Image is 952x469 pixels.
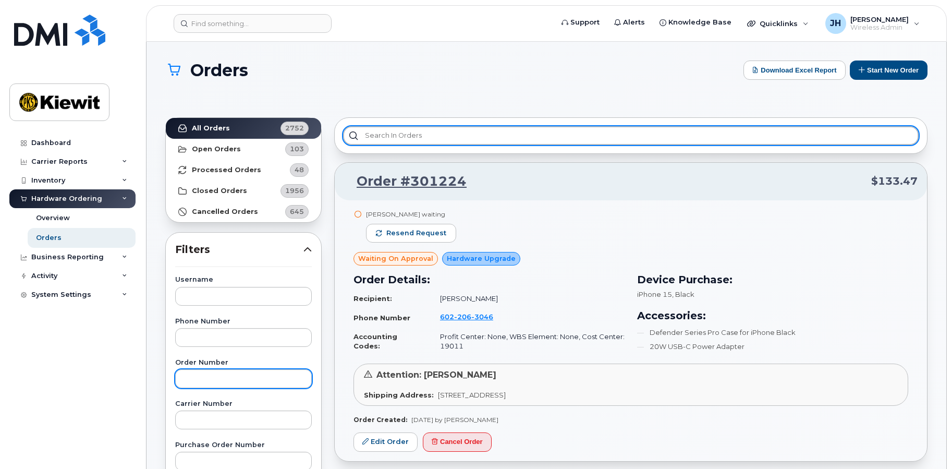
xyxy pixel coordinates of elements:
span: 645 [290,207,304,217]
h3: Order Details: [353,272,625,287]
span: iPhone 15 [637,290,672,298]
strong: All Orders [192,124,230,133]
li: Defender Series Pro Case for iPhone Black [637,328,908,338]
div: [PERSON_NAME] waiting [366,210,456,219]
span: [DATE] by [PERSON_NAME] [411,416,498,424]
span: $133.47 [871,174,918,189]
input: Search in orders [343,126,919,145]
strong: Shipping Address: [364,391,434,399]
button: Cancel Order [423,432,492,452]
span: 48 [295,165,304,175]
td: [PERSON_NAME] [431,290,625,308]
button: Start New Order [850,61,927,80]
span: 206 [454,312,471,321]
iframe: Messenger Launcher [907,424,944,461]
span: [STREET_ADDRESS] [438,391,506,399]
strong: Open Orders [192,145,241,153]
span: 3046 [471,312,493,321]
span: Resend request [386,229,446,238]
strong: Closed Orders [192,187,247,195]
label: Carrier Number [175,401,312,407]
button: Download Excel Report [743,61,846,80]
strong: Phone Number [353,314,410,322]
a: 6022063046 [440,312,506,321]
label: Purchase Order Number [175,442,312,449]
strong: Recipient: [353,294,392,303]
span: Filters [175,242,303,257]
span: , Black [672,290,694,298]
span: Orders [190,61,248,79]
span: 602 [440,312,493,321]
span: 103 [290,144,304,154]
label: Order Number [175,359,312,366]
strong: Order Created: [353,416,407,424]
button: Resend request [366,224,456,243]
a: Cancelled Orders645 [166,201,321,222]
li: 20W USB-C Power Adapter [637,342,908,352]
span: 1956 [285,186,304,196]
strong: Processed Orders [192,166,261,174]
label: Username [175,276,312,283]
td: Profit Center: None, WBS Element: None, Cost Center: 19011 [431,328,625,355]
a: Processed Orders48 [166,160,321,181]
span: 2752 [285,123,304,133]
strong: Cancelled Orders [192,208,258,216]
a: Closed Orders1956 [166,181,321,201]
a: Edit Order [353,432,418,452]
a: Open Orders103 [166,139,321,160]
a: Order #301224 [344,172,467,191]
span: Hardware Upgrade [447,254,516,263]
strong: Accounting Codes: [353,332,397,351]
h3: Device Purchase: [637,272,908,287]
label: Phone Number [175,318,312,325]
a: All Orders2752 [166,118,321,139]
h3: Accessories: [637,308,908,323]
span: Attention: [PERSON_NAME] [376,370,496,380]
span: Waiting On Approval [358,254,433,263]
